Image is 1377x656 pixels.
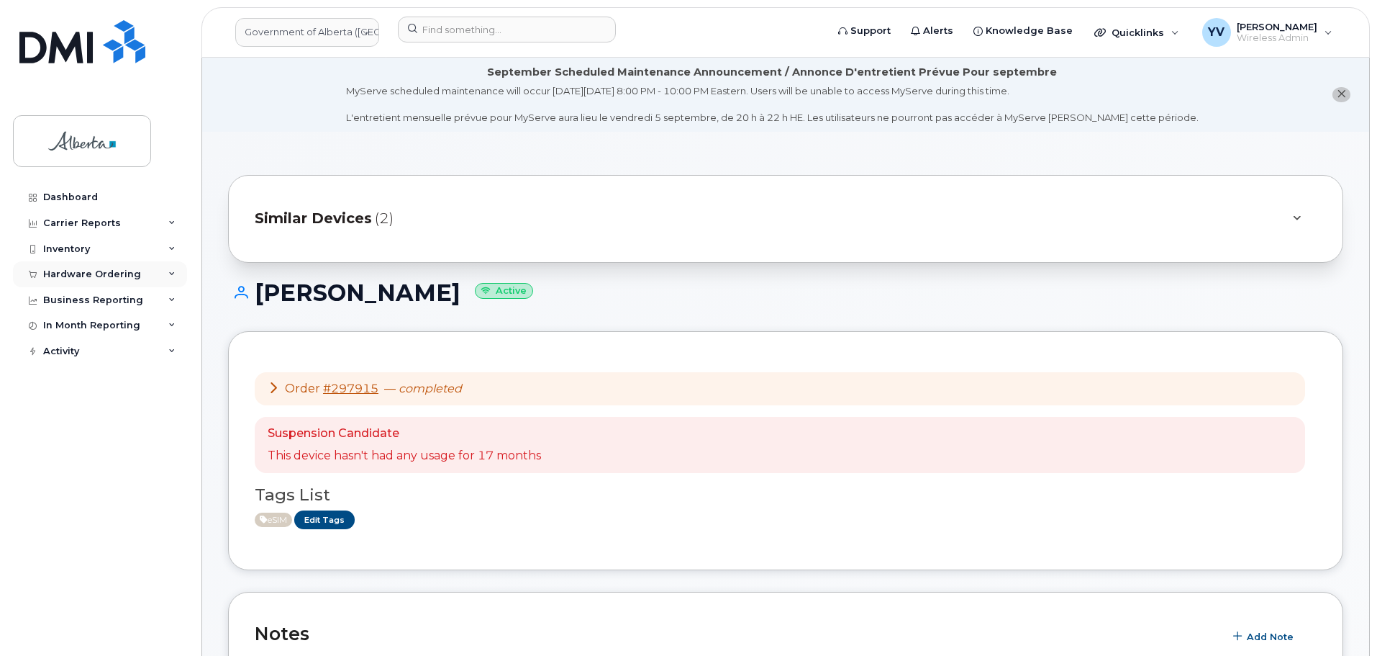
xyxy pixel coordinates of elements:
a: Edit Tags [294,511,355,529]
span: — [384,382,462,395]
p: This device hasn't had any usage for 17 months [268,448,541,464]
h2: Notes [255,623,1217,644]
button: Add Note [1224,624,1306,650]
h3: Tags List [255,486,1317,504]
span: Add Note [1247,630,1294,644]
a: #297915 [323,382,378,395]
div: MyServe scheduled maintenance will occur [DATE][DATE] 8:00 PM - 10:00 PM Eastern. Users will be u... [346,84,1199,125]
button: close notification [1332,87,1350,102]
span: (2) [375,208,394,229]
em: completed [399,382,462,395]
span: Active [255,513,292,527]
p: Suspension Candidate [268,426,541,442]
div: September Scheduled Maintenance Announcement / Annonce D'entretient Prévue Pour septembre [487,65,1057,80]
small: Active [475,283,533,300]
h1: [PERSON_NAME] [228,280,1343,305]
span: Order [285,382,320,395]
span: Similar Devices [255,208,372,229]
